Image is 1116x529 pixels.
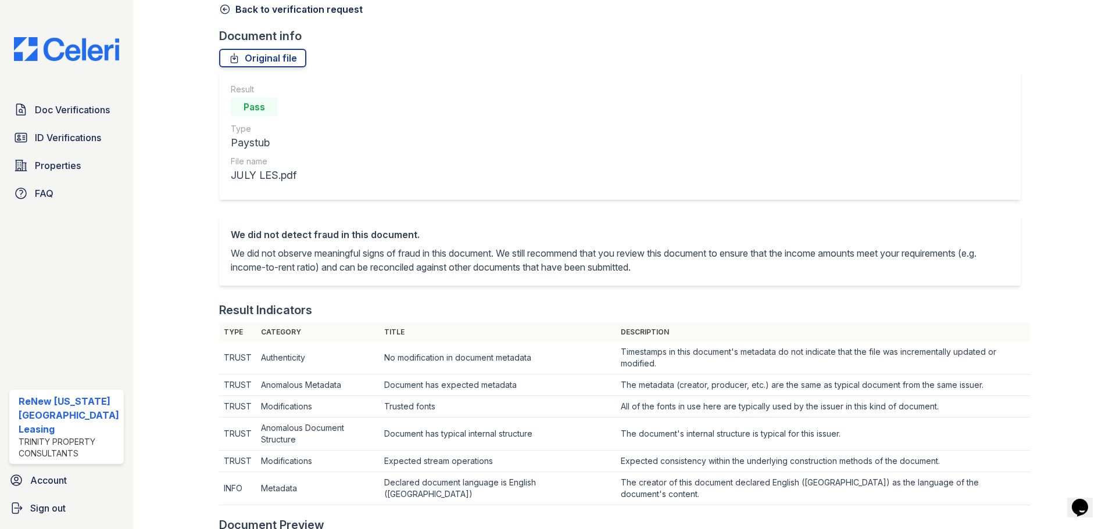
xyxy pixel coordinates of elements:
td: Anomalous Document Structure [256,418,379,451]
td: TRUST [219,418,256,451]
a: Original file [219,49,306,67]
td: Expected stream operations [380,451,616,472]
td: Authenticity [256,341,379,375]
td: Expected consistency within the underlying construction methods of the document. [616,451,1030,472]
div: Result [231,84,296,95]
th: Description [616,323,1030,341]
td: The metadata (creator, producer, etc.) are the same as typical document from the same issuer. [616,375,1030,396]
span: Account [30,473,67,487]
div: Document info [219,28,1030,44]
div: We did not detect fraud in this document. [231,228,1009,242]
p: We did not observe meaningful signs of fraud in this document. We still recommend that you review... [231,246,1009,274]
div: Trinity Property Consultants [19,436,119,459]
div: File name [231,156,296,167]
a: Properties [9,154,124,177]
span: Properties [35,159,81,172]
div: Type [231,123,296,135]
span: FAQ [35,186,53,200]
span: Doc Verifications [35,103,110,117]
a: FAQ [9,182,124,205]
img: CE_Logo_Blue-a8612792a0a2168367f1c8372b55b34899dd931a85d93a1a3d3e32e68fde9ad4.png [5,37,128,61]
div: JULY LES.pdf [231,167,296,183]
th: Category [256,323,379,341]
td: All of the fonts in use here are typically used by the issuer in this kind of document. [616,396,1030,418]
td: TRUST [219,341,256,375]
td: TRUST [219,451,256,472]
a: Sign out [5,496,128,520]
div: ReNew [US_STATE][GEOGRAPHIC_DATA] Leasing [19,394,119,436]
td: The document's internal structure is typical for this issuer. [616,418,1030,451]
td: TRUST [219,396,256,418]
span: ID Verifications [35,131,101,145]
td: Modifications [256,396,379,418]
td: Declared document language is English ([GEOGRAPHIC_DATA]) [380,472,616,505]
td: Timestamps in this document's metadata do not indicate that the file was incrementally updated or... [616,341,1030,375]
a: Account [5,469,128,492]
a: Back to verification request [219,2,363,16]
th: Type [219,323,256,341]
td: The creator of this document declared English ([GEOGRAPHIC_DATA]) as the language of the document... [616,472,1030,505]
td: Anomalous Metadata [256,375,379,396]
td: INFO [219,472,256,505]
th: Title [380,323,616,341]
td: TRUST [219,375,256,396]
div: Result Indicators [219,302,312,318]
iframe: chat widget [1067,483,1104,517]
td: Document has typical internal structure [380,418,616,451]
td: No modification in document metadata [380,341,616,375]
div: Paystub [231,135,296,151]
a: ID Verifications [9,126,124,149]
td: Modifications [256,451,379,472]
td: Trusted fonts [380,396,616,418]
a: Doc Verifications [9,98,124,121]
span: Sign out [30,501,66,515]
td: Document has expected metadata [380,375,616,396]
div: Pass [231,98,277,116]
td: Metadata [256,472,379,505]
